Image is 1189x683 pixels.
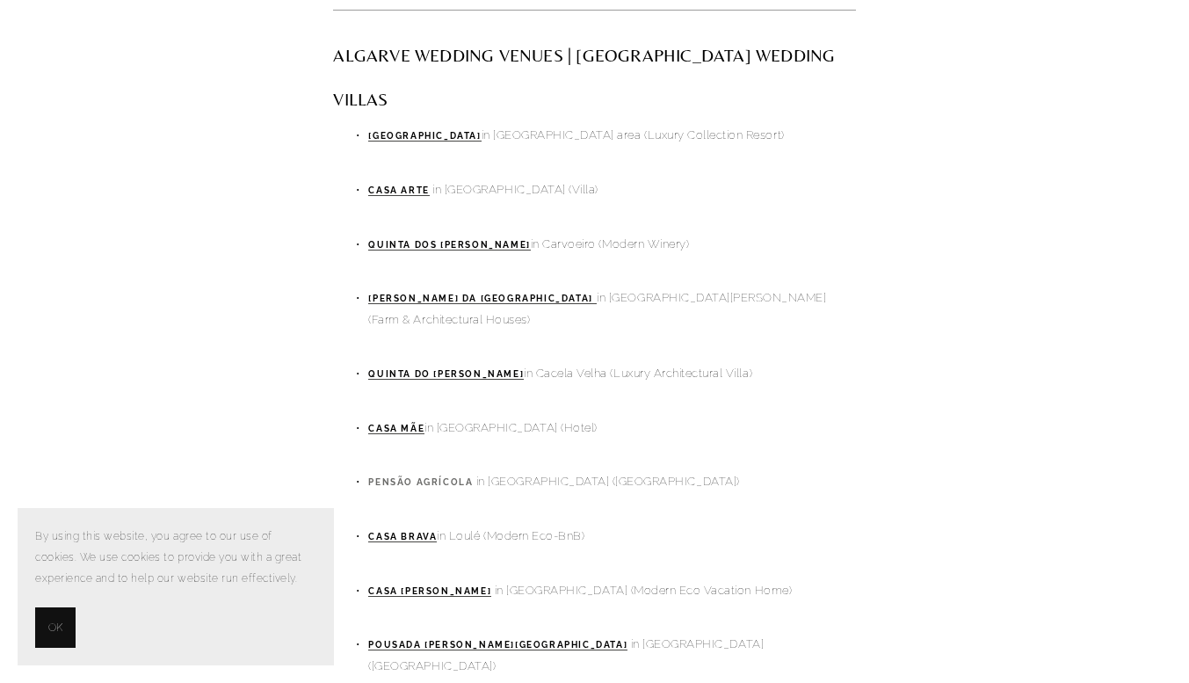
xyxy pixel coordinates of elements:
[368,526,855,547] p: in Loulé (Modern Eco-BnB)
[368,580,855,601] p: in [GEOGRAPHIC_DATA] (Modern Eco Vacation Home)
[368,185,429,195] strong: Casa Arte
[368,294,597,304] a: [PERSON_NAME] DA [GEOGRAPHIC_DATA]
[368,586,491,596] strong: Casa [PERSON_NAME]
[368,287,855,331] p: in [GEOGRAPHIC_DATA][PERSON_NAME] (Farm & Architectural Houses)
[368,586,491,597] a: Casa [PERSON_NAME]
[368,131,481,142] a: [GEOGRAPHIC_DATA]
[368,418,855,439] p: in [GEOGRAPHIC_DATA] (Hotel)
[35,526,316,590] p: By using this website, you agree to our use of cookies. We use cookies to provide you with a grea...
[368,240,530,251] a: QUINTA DOS [PERSON_NAME]
[368,477,473,488] a: Pensão Agrícola
[368,234,855,255] p: in Carvoeiro (Modern Winery)
[333,47,855,111] h2: Algarve Wedding Venues | [GEOGRAPHIC_DATA] Wedding Villas
[368,640,627,650] a: Pousada [PERSON_NAME][GEOGRAPHIC_DATA]
[18,508,334,665] section: Cookie banner
[368,634,855,677] p: in [GEOGRAPHIC_DATA] ([GEOGRAPHIC_DATA])
[368,477,473,487] strong: Pensão Agrícola
[368,179,855,200] p: in [GEOGRAPHIC_DATA] (Villa)
[368,369,524,380] a: QUINTA DO [PERSON_NAME]
[368,294,592,303] strong: [PERSON_NAME] DA [GEOGRAPHIC_DATA]
[48,617,62,638] span: OK
[35,607,76,648] button: OK
[368,532,437,541] strong: Casa Brava
[368,363,855,384] p: in Cacela Velha (Luxury Architectural Villa)
[368,369,524,379] strong: QUINTA DO [PERSON_NAME]
[368,424,424,433] strong: Casa Mãe
[368,532,437,542] a: Casa Brava
[368,185,429,196] a: Casa Arte
[368,640,627,650] strong: Pousada [PERSON_NAME][GEOGRAPHIC_DATA]
[368,471,855,492] p: in [GEOGRAPHIC_DATA] ([GEOGRAPHIC_DATA])
[368,424,424,434] a: Casa Mãe
[368,125,855,146] p: in [GEOGRAPHIC_DATA] area (Luxury Collection Resort)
